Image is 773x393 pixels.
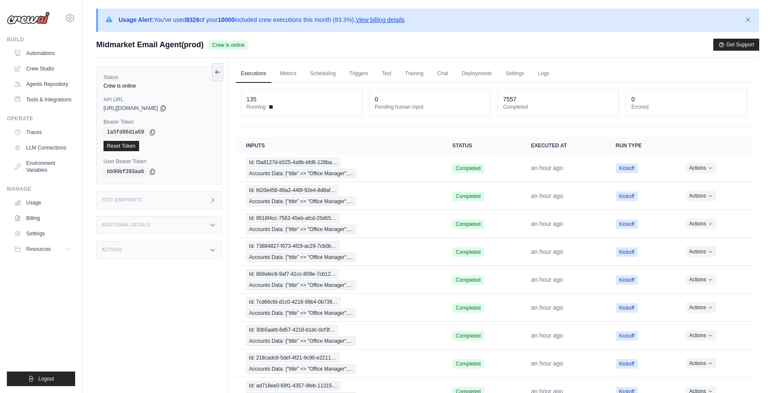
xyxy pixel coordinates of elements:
[246,325,338,335] span: Id: 30b5aafd-8d57-4218-b1dc-0cf3f…
[616,359,638,369] span: Kickoff
[686,330,716,341] button: Actions for execution
[452,164,484,173] span: Completed
[102,222,150,228] h3: Additional Details
[533,65,554,83] a: Logs
[375,95,378,104] div: 0
[452,303,484,313] span: Completed
[247,104,266,110] span: Running
[246,213,432,234] a: View execution details for Id
[246,325,432,346] a: View execution details for Id
[10,211,75,225] a: Billing
[246,269,339,279] span: Id: 8b9afec8-9af7-41cc-809e-7cb12…
[10,156,75,177] a: Environment Variables
[246,186,432,206] a: View execution details for Id
[236,137,442,154] th: Inputs
[246,158,340,167] span: Id: f3a8127d-b525-4a9b-bfd6-128ba…
[10,46,75,60] a: Automations
[102,198,142,203] h3: Test Endpoints
[631,95,635,104] div: 0
[7,115,75,122] div: Operate
[103,158,214,165] label: User Bearer Token
[246,381,340,390] span: Id: ad718ee0-69f1-4357-9feb-11315…
[246,297,432,318] a: View execution details for Id
[246,225,356,234] span: Accounts Data: {"title" => "Office Manager",…
[7,186,75,192] div: Manage
[452,247,484,257] span: Completed
[452,192,484,201] span: Completed
[616,303,638,313] span: Kickoff
[500,65,529,83] a: Settings
[246,297,341,307] span: Id: 7cd66cfd-d1c0-4218-99b4-0b738…
[10,141,75,155] a: LLM Connections
[246,253,356,262] span: Accounts Data: {"title" => "Office Manager",…
[531,220,563,227] time: October 7, 2025 at 22:24 IST
[7,36,75,43] div: Build
[452,359,484,369] span: Completed
[531,165,563,171] time: October 7, 2025 at 22:24 IST
[686,191,716,201] button: Actions for execution
[616,219,638,229] span: Kickoff
[10,196,75,210] a: Usage
[531,304,563,311] time: October 7, 2025 at 22:24 IST
[26,246,51,253] span: Resources
[119,15,405,24] p: You've used of your included crew executions this month (83.3%).
[503,95,516,104] div: 7557
[7,372,75,386] button: Logout
[631,104,742,110] dt: Errored
[686,274,716,285] button: Actions for execution
[616,331,638,341] span: Kickoff
[432,65,453,83] a: Chat
[246,241,339,251] span: Id: 73884827-f073-4f29-ac29-7cb0b…
[456,65,497,83] a: Deployments
[103,127,147,137] code: 1a5fd96d1a69
[10,62,75,76] a: Crew Studio
[377,65,396,83] a: Test
[730,352,773,393] iframe: Chat Widget
[7,12,50,24] img: Logo
[503,104,613,110] dt: Completed
[356,16,405,23] a: View billing details
[452,331,484,341] span: Completed
[246,353,339,363] span: Id: 218cadc8-5def-4f21-9c90-e2211…
[686,358,716,369] button: Actions for execution
[10,77,75,91] a: Agents Repository
[686,219,716,229] button: Actions for execution
[246,241,432,262] a: View execution details for Id
[713,39,759,51] button: Get Support
[246,158,432,178] a: View execution details for Id
[246,280,356,290] span: Accounts Data: {"title" => "Office Manager",…
[531,248,563,255] time: October 7, 2025 at 22:24 IST
[275,65,302,83] a: Metrics
[103,105,158,112] span: [URL][DOMAIN_NAME]
[246,213,339,223] span: Id: 9518f4cc-7562-45eb-afcd-25d65…
[246,269,432,290] a: View execution details for Id
[520,137,605,154] th: Executed at
[119,16,154,23] strong: Usage Alert:
[209,40,248,50] span: Crew is online
[10,125,75,139] a: Traces
[103,141,139,151] a: Reset Token
[246,364,356,374] span: Accounts Data: {"title" => "Office Manager",…
[10,227,75,241] a: Settings
[236,65,271,83] a: Executions
[103,119,214,125] label: Bearer Token
[305,65,341,83] a: Scheduling
[246,197,356,206] span: Accounts Data: {"title" => "Office Manager",…
[96,39,204,51] span: Midmarket Email Agent(prod)
[246,186,339,195] span: Id: fd20e456-86a2-448f-92e4-8d8af…
[344,65,374,83] a: Triggers
[246,308,356,318] span: Accounts Data: {"title" => "Office Manager",…
[246,336,356,346] span: Accounts Data: {"title" => "Office Manager",…
[375,104,485,110] dt: Pending human input
[531,276,563,283] time: October 7, 2025 at 22:24 IST
[616,247,638,257] span: Kickoff
[616,192,638,201] span: Kickoff
[246,353,432,374] a: View execution details for Id
[10,93,75,107] a: Tools & Integrations
[400,65,429,83] a: Training
[246,169,356,178] span: Accounts Data: {"title" => "Office Manager",…
[452,219,484,229] span: Completed
[686,302,716,313] button: Actions for execution
[186,16,199,23] strong: 8326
